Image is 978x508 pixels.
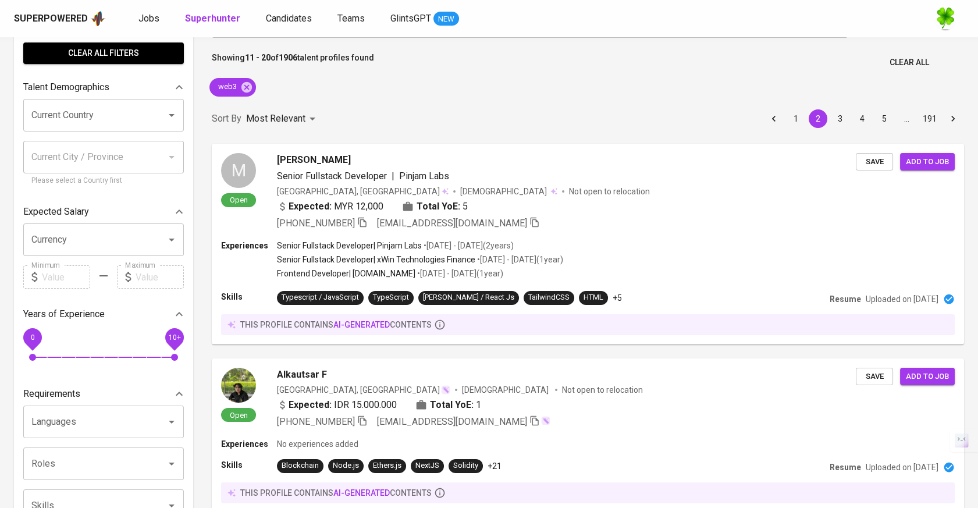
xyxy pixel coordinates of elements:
span: Alkautsar F [277,368,327,382]
button: Go to previous page [764,109,783,128]
p: Senior Fullstack Developer | Pinjam Labs [277,240,422,251]
a: Superpoweredapp logo [14,10,106,27]
span: [DEMOGRAPHIC_DATA] [460,186,549,197]
div: IDR 15.000.000 [277,398,397,412]
a: Superhunter [185,12,243,26]
img: app logo [90,10,106,27]
span: Open [225,195,252,205]
p: Sort By [212,112,241,126]
p: Please select a Country first [31,175,176,187]
span: AI-generated [333,320,390,329]
input: Value [42,265,90,289]
a: MOpen[PERSON_NAME]Senior Fullstack Developer|Pinjam Labs[GEOGRAPHIC_DATA], [GEOGRAPHIC_DATA][DEMO... [212,144,964,344]
p: +5 [613,292,622,304]
span: NEW [433,13,459,25]
img: magic_wand.svg [441,385,450,395]
div: M [221,153,256,188]
span: Save [862,370,887,383]
span: [PERSON_NAME] [277,153,351,167]
button: Clear All filters [23,42,184,64]
span: [DEMOGRAPHIC_DATA] [462,384,550,396]
p: Experiences [221,438,277,450]
div: NextJS [415,460,439,471]
button: Save [856,368,893,386]
div: Node.js [333,460,359,471]
a: Teams [337,12,367,26]
p: Skills [221,291,277,303]
img: magic_wand.svg [541,416,550,425]
div: Requirements [23,382,184,406]
p: +21 [488,460,502,472]
button: Go to page 3 [831,109,849,128]
div: [PERSON_NAME] / React Js [423,292,514,303]
button: Add to job [900,368,955,386]
p: • [DATE] - [DATE] ( 1 year ) [415,268,503,279]
button: Open [163,107,180,123]
nav: pagination navigation [763,109,964,128]
div: TailwindCSS [528,292,570,303]
p: Years of Experience [23,307,105,321]
span: [PHONE_NUMBER] [277,416,355,427]
span: Candidates [266,13,312,24]
span: Add to job [906,370,949,383]
input: Value [136,265,184,289]
button: Go to page 1 [787,109,805,128]
div: HTML [584,292,603,303]
p: Uploaded on [DATE] [866,461,938,473]
span: 5 [463,200,468,214]
a: GlintsGPT NEW [390,12,459,26]
button: Open [163,232,180,248]
button: Open [163,456,180,472]
img: f9493b8c-82b8-4f41-8722-f5d69bb1b761.jpg [934,7,957,30]
div: Superpowered [14,12,88,26]
b: Expected: [289,398,332,412]
span: | [392,169,394,183]
div: web3 [209,78,256,97]
b: 1906 [279,53,297,62]
span: 1 [476,398,481,412]
p: Most Relevant [246,112,305,126]
div: Most Relevant [246,108,319,130]
div: [GEOGRAPHIC_DATA], [GEOGRAPHIC_DATA] [277,186,449,197]
span: Save [862,155,887,169]
span: [PHONE_NUMBER] [277,218,355,229]
span: Teams [337,13,365,24]
p: Uploaded on [DATE] [866,293,938,305]
button: Open [163,414,180,430]
div: [GEOGRAPHIC_DATA], [GEOGRAPHIC_DATA] [277,384,450,396]
button: Go to page 4 [853,109,872,128]
a: Candidates [266,12,314,26]
span: Clear All [890,55,929,70]
button: page 2 [809,109,827,128]
p: Showing of talent profiles found [212,52,374,73]
p: • [DATE] - [DATE] ( 2 years ) [422,240,514,251]
button: Add to job [900,153,955,171]
p: Experiences [221,240,277,251]
p: Not open to relocation [569,186,650,197]
span: Open [225,410,252,420]
div: … [897,113,916,125]
span: GlintsGPT [390,13,431,24]
b: Total YoE: [430,398,474,412]
div: Talent Demographics [23,76,184,99]
span: 10+ [168,333,180,342]
b: 11 - 20 [245,53,271,62]
button: Save [856,153,893,171]
div: Ethers.js [373,460,401,471]
span: Pinjam Labs [399,170,449,182]
p: Skills [221,459,277,471]
span: Senior Fullstack Developer [277,170,387,182]
p: Requirements [23,387,80,401]
div: Expected Salary [23,200,184,223]
b: Superhunter [185,13,240,24]
div: Years of Experience [23,303,184,326]
b: Expected: [289,200,332,214]
div: Typescript / JavaScript [282,292,359,303]
p: this profile contains contents [240,487,432,499]
p: this profile contains contents [240,319,432,331]
img: a3c7771c1d4b3608aaf2b98a0502ee4e.jpeg [221,368,256,403]
p: Talent Demographics [23,80,109,94]
button: Go to page 191 [919,109,940,128]
p: Frontend Developer | [DOMAIN_NAME] [277,268,415,279]
p: Resume [830,461,861,473]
